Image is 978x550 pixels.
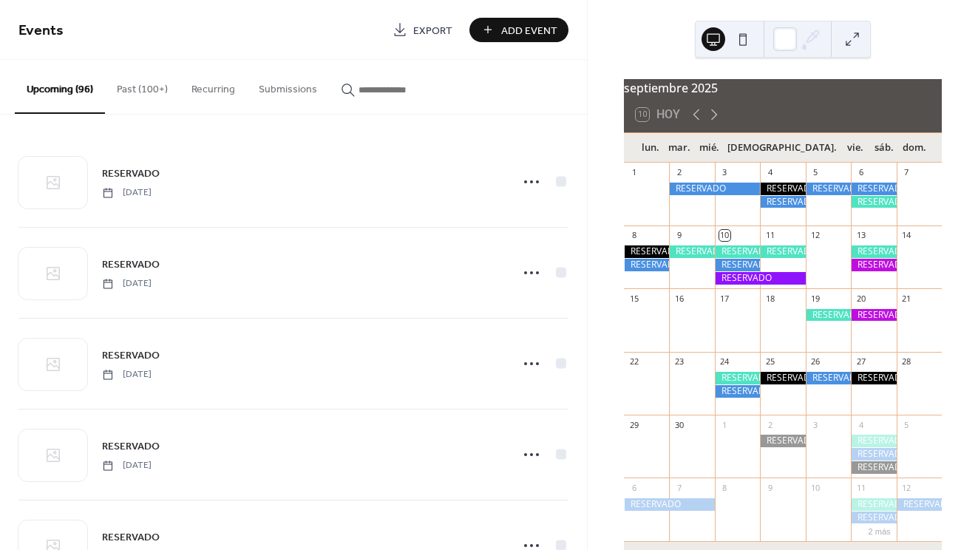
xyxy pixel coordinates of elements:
[247,60,329,112] button: Submissions
[628,356,639,367] div: 22
[806,183,851,195] div: RESERVADO
[851,309,896,322] div: RESERVADO
[851,196,896,208] div: RESERVADO
[102,459,152,472] span: [DATE]
[841,133,870,163] div: vie.
[501,23,557,38] span: Add Event
[719,482,730,493] div: 8
[855,167,866,178] div: 6
[665,133,694,163] div: mar.
[715,245,760,258] div: RESERVADO
[810,167,821,178] div: 5
[901,293,912,304] div: 21
[715,372,760,384] div: RESERVADO
[624,79,942,97] div: septiembre 2025
[760,183,805,195] div: RESERVADO
[901,230,912,241] div: 14
[855,293,866,304] div: 20
[628,293,639,304] div: 15
[469,18,568,42] button: Add Event
[624,498,715,511] div: RESERVADO
[102,530,160,546] span: RESERVADO
[673,293,685,304] div: 16
[102,166,160,182] span: RESERVADO
[694,133,724,163] div: mié.
[901,482,912,493] div: 12
[624,245,669,258] div: RESERVADO
[851,461,896,474] div: RESERVADO
[715,259,760,271] div: RESERVADO
[851,435,896,447] div: RESERVADO
[764,419,775,430] div: 2
[102,368,152,381] span: [DATE]
[628,482,639,493] div: 6
[863,524,897,537] button: 2 más
[669,183,760,195] div: RESERVADO
[413,23,452,38] span: Export
[851,259,896,271] div: RESERVADO
[810,230,821,241] div: 12
[628,167,639,178] div: 1
[901,167,912,178] div: 7
[102,348,160,364] span: RESERVADO
[760,196,805,208] div: RESERVADO
[764,230,775,241] div: 11
[851,498,896,511] div: RESERVADO
[673,419,685,430] div: 30
[897,498,942,511] div: RESERVADO
[636,133,665,163] div: lun.
[810,356,821,367] div: 26
[628,419,639,430] div: 29
[102,277,152,291] span: [DATE]
[810,293,821,304] div: 19
[760,372,805,384] div: RESERVADO
[806,309,851,322] div: RESERVADO
[673,167,685,178] div: 2
[719,230,730,241] div: 10
[760,245,805,258] div: RESERVADO
[724,133,841,163] div: [DEMOGRAPHIC_DATA].
[669,245,714,258] div: RESERVADO
[102,257,160,273] span: RESERVADO
[102,186,152,200] span: [DATE]
[810,419,821,430] div: 3
[105,60,180,112] button: Past (100+)
[764,167,775,178] div: 4
[855,230,866,241] div: 13
[810,482,821,493] div: 10
[719,167,730,178] div: 3
[628,230,639,241] div: 8
[764,482,775,493] div: 9
[760,435,805,447] div: RESERVADO
[673,482,685,493] div: 7
[719,293,730,304] div: 17
[102,439,160,455] span: RESERVADO
[102,438,160,455] a: RESERVADO
[18,16,64,45] span: Events
[673,356,685,367] div: 23
[381,18,463,42] a: Export
[851,448,896,461] div: RESERVADO
[102,347,160,364] a: RESERVADO
[851,183,896,195] div: RESERVADO
[855,356,866,367] div: 27
[869,133,899,163] div: sáb.
[102,256,160,273] a: RESERVADO
[715,385,760,398] div: RESERVADO
[102,529,160,546] a: RESERVADO
[855,419,866,430] div: 4
[15,60,105,114] button: Upcoming (96)
[764,356,775,367] div: 25
[102,165,160,182] a: RESERVADO
[719,356,730,367] div: 24
[901,356,912,367] div: 28
[851,512,896,524] div: RESERVADO
[180,60,247,112] button: Recurring
[719,419,730,430] div: 1
[764,293,775,304] div: 18
[715,272,806,285] div: RESERVADO
[851,245,896,258] div: RESERVADO
[855,482,866,493] div: 11
[901,419,912,430] div: 5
